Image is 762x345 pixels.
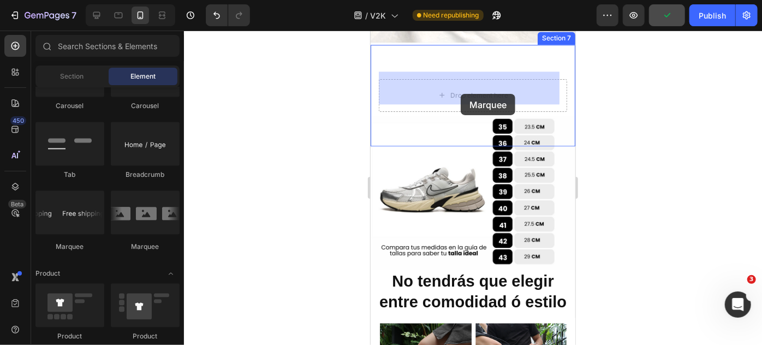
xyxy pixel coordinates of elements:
[35,101,104,111] div: Carousel
[699,10,726,21] div: Publish
[424,10,479,20] span: Need republishing
[725,292,751,318] iframe: Intercom live chat
[35,170,104,180] div: Tab
[111,242,180,252] div: Marquee
[4,4,81,26] button: 7
[8,200,26,209] div: Beta
[111,101,180,111] div: Carousel
[130,72,156,81] span: Element
[35,269,60,278] span: Product
[61,72,84,81] span: Section
[371,10,386,21] span: V2K
[111,331,180,341] div: Product
[689,4,735,26] button: Publish
[371,31,575,345] iframe: Design area
[366,10,368,21] span: /
[111,170,180,180] div: Breadcrumb
[35,331,104,341] div: Product
[35,242,104,252] div: Marquee
[35,35,180,57] input: Search Sections & Elements
[747,275,756,284] span: 3
[206,4,250,26] div: Undo/Redo
[10,116,26,125] div: 450
[72,9,76,22] p: 7
[162,265,180,282] span: Toggle open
